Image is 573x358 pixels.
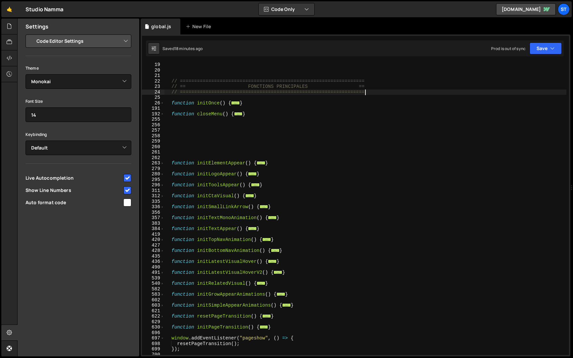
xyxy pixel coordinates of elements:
div: 259 [142,139,164,144]
div: 357 [142,215,164,221]
div: 336 [142,204,164,210]
span: ... [282,303,291,307]
span: ... [248,227,257,230]
div: 21 [142,73,164,79]
a: [DOMAIN_NAME] [496,3,556,15]
span: ... [251,183,260,187]
div: 191 [142,106,164,111]
div: 20 [142,68,164,73]
button: Save [530,42,562,54]
div: 427 [142,243,164,248]
div: 263 [142,160,164,166]
div: 279 [142,166,164,172]
div: 435 [142,254,164,259]
div: 420 [142,237,164,243]
span: ... [257,281,265,285]
span: ... [245,194,254,198]
div: 258 [142,133,164,139]
div: 296 [142,182,164,188]
div: 356 [142,210,164,215]
span: ... [248,172,257,176]
div: 192 [142,111,164,117]
div: 311 [142,188,164,194]
div: 490 [142,265,164,270]
div: 698 [142,341,164,347]
span: Auto format code [26,199,122,206]
div: 383 [142,221,164,226]
div: 260 [142,144,164,150]
div: 25 [142,95,164,100]
span: ... [268,260,277,263]
div: Studio Namma [26,5,63,13]
div: 280 [142,171,164,177]
a: 🤙 [1,1,18,17]
div: 295 [142,177,164,183]
div: 621 [142,308,164,314]
div: 540 [142,281,164,286]
span: ... [271,249,280,252]
div: 436 [142,259,164,265]
div: 335 [142,199,164,205]
span: ... [260,205,268,209]
div: New File [186,23,214,30]
div: 630 [142,325,164,330]
h2: Settings [26,23,48,30]
button: Code Only [259,3,314,15]
div: 696 [142,330,164,336]
div: 539 [142,275,164,281]
span: ... [277,292,285,296]
div: 491 [142,270,164,275]
div: 312 [142,193,164,199]
span: ... [268,216,277,219]
div: 255 [142,117,164,122]
div: 582 [142,286,164,292]
span: ... [262,314,271,318]
a: St [558,3,570,15]
span: Show Line Numbers [26,187,122,194]
div: 419 [142,232,164,237]
div: 428 [142,248,164,254]
div: global.js [151,23,171,30]
span: ... [274,270,282,274]
div: 23 [142,84,164,89]
div: 19 [142,62,164,68]
div: 697 [142,335,164,341]
div: 603 [142,303,164,308]
span: Live Autocompletion [26,175,122,181]
div: 18 minutes ago [174,46,203,51]
label: Font Size [26,98,43,105]
span: ... [257,161,265,165]
div: 22 [142,79,164,84]
label: Keybinding [26,131,47,138]
div: 262 [142,155,164,161]
div: 257 [142,128,164,133]
span: ... [260,325,268,329]
span: ... [231,101,240,104]
span: ... [262,238,271,241]
span: ... [234,112,243,115]
div: Prod is out of sync [491,46,526,51]
div: 26 [142,100,164,106]
div: Saved [162,46,203,51]
div: 583 [142,292,164,297]
div: 629 [142,319,164,325]
div: 700 [142,352,164,358]
div: 256 [142,122,164,128]
div: 699 [142,346,164,352]
div: 24 [142,89,164,95]
div: 261 [142,149,164,155]
div: 384 [142,226,164,232]
label: Theme [26,65,39,72]
div: 602 [142,297,164,303]
div: 622 [142,314,164,319]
